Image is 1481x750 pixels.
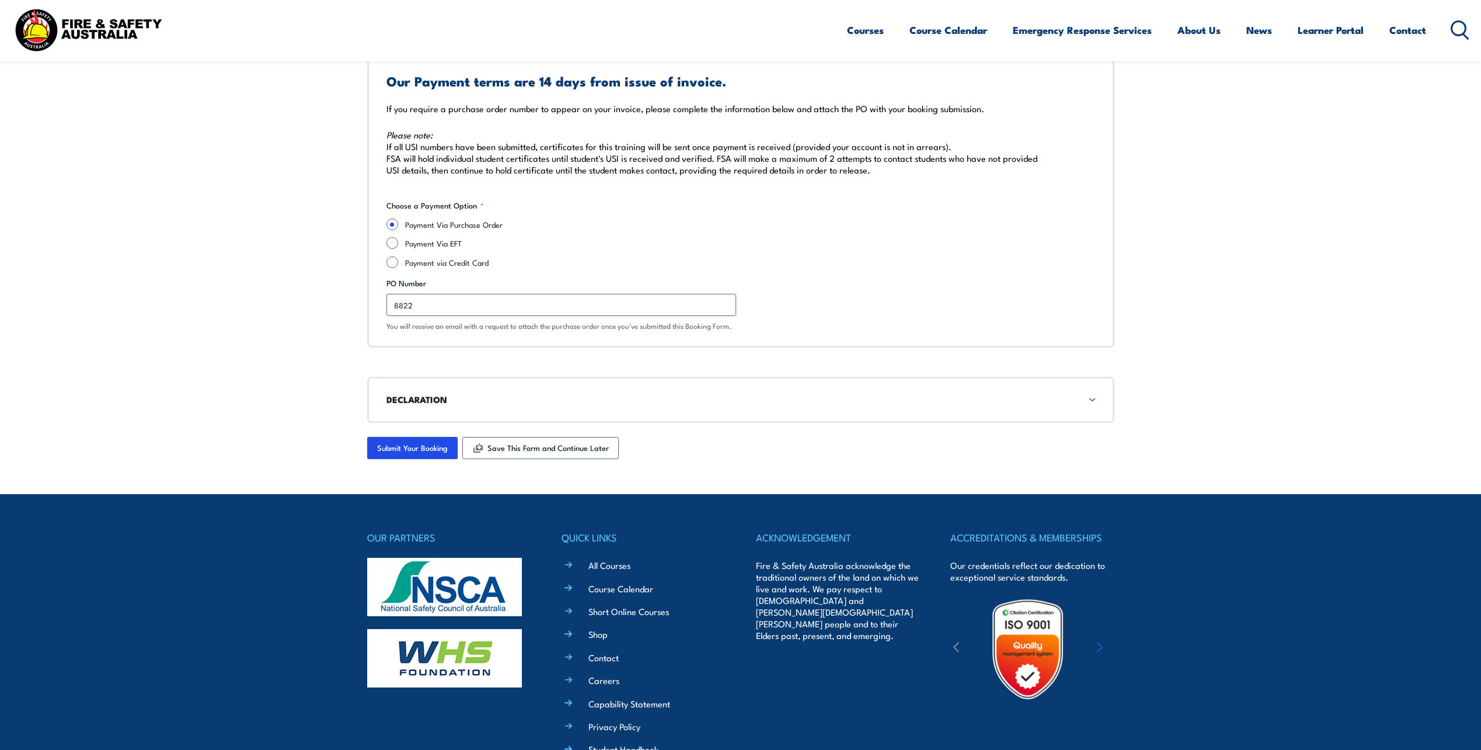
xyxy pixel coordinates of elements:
div: You will receive an email with a request to attach the purchase order once you've submitted this ... [386,321,1095,332]
h4: ACKNOWLEDGEMENT [756,529,919,546]
a: Course Calendar [588,582,653,595]
a: Contact [1389,15,1426,46]
label: Payment Via Purchase Order [405,218,1095,230]
a: Capability Statement [588,697,670,710]
img: nsca-logo-footer [367,558,522,616]
a: Careers [588,674,619,686]
a: Course Calendar [909,15,987,46]
a: Short Online Courses [588,605,669,617]
a: Emergency Response Services [1013,15,1152,46]
a: Contact [588,651,619,664]
img: whs-logo-footer [367,629,522,687]
p: Our credentials reflect our dedication to exceptional service standards. [950,560,1114,583]
a: About Us [1177,15,1221,46]
strong: Our Payment terms are 14 days from issue of invoice. [386,71,726,91]
p: If you require a purchase order number to appear on your invoice, please complete the information... [386,103,1095,114]
a: Learner Portal [1298,15,1364,46]
em: Please note: [386,129,433,141]
h4: OUR PARTNERS [367,529,531,546]
label: Payment Via EFT [405,237,1095,249]
a: Privacy Policy [588,720,640,732]
legend: Choose a Payment Option [386,200,483,211]
a: All Courses [588,559,630,571]
h4: ACCREDITATIONS & MEMBERSHIPS [950,529,1114,546]
div: 11. PAYMENT OPTIONS [367,60,1114,348]
a: News [1246,15,1272,46]
h4: QUICK LINKS [562,529,725,546]
p: If all USI numbers have been submitted, certificates for this training will be sent once payment ... [386,129,1095,176]
div: DECLARATION [367,377,1114,422]
img: Untitled design (19) [977,598,1079,700]
label: Payment via Credit Card [405,256,1095,268]
button: Save This Form and Continue Later [462,437,619,459]
a: Shop [588,628,608,640]
h3: DECLARATION [386,393,1095,406]
label: PO Number [386,277,1095,289]
img: ewpa-logo [1079,629,1181,669]
a: Courses [847,15,884,46]
p: Fire & Safety Australia acknowledge the traditional owners of the land on which we live and work.... [756,560,919,641]
input: Submit Your Booking [367,437,458,459]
